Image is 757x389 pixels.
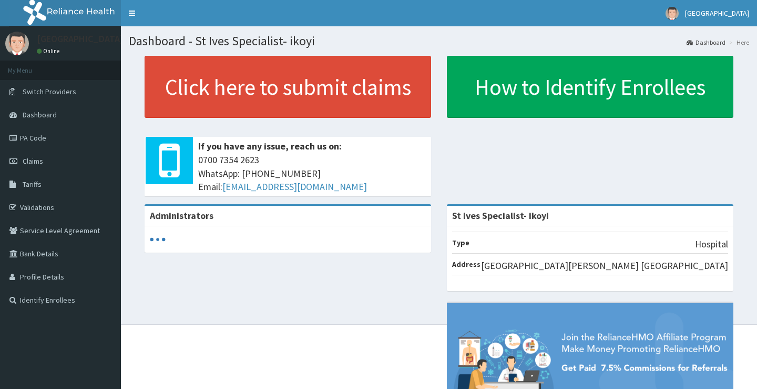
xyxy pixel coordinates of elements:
svg: audio-loading [150,232,166,247]
b: Administrators [150,210,213,222]
a: Dashboard [687,38,725,47]
a: Click here to submit claims [145,56,431,118]
span: Dashboard [23,110,57,119]
p: [GEOGRAPHIC_DATA] [37,34,124,44]
a: How to Identify Enrollees [447,56,733,118]
li: Here [727,38,749,47]
b: If you have any issue, reach us on: [198,140,342,152]
strong: St Ives Specialist- ikoyi [452,210,549,222]
span: Claims [23,156,43,166]
span: 0700 7354 2623 WhatsApp: [PHONE_NUMBER] Email: [198,153,426,194]
b: Type [452,238,469,247]
img: User Image [5,32,29,55]
b: Address [452,260,480,269]
img: User Image [666,7,679,20]
a: [EMAIL_ADDRESS][DOMAIN_NAME] [222,181,367,193]
span: Switch Providers [23,87,76,96]
span: Tariffs [23,179,42,189]
p: [GEOGRAPHIC_DATA][PERSON_NAME] [GEOGRAPHIC_DATA] [481,259,728,273]
h1: Dashboard - St Ives Specialist- ikoyi [129,34,749,48]
p: Hospital [695,237,728,251]
a: Online [37,47,62,55]
span: [GEOGRAPHIC_DATA] [685,8,749,18]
